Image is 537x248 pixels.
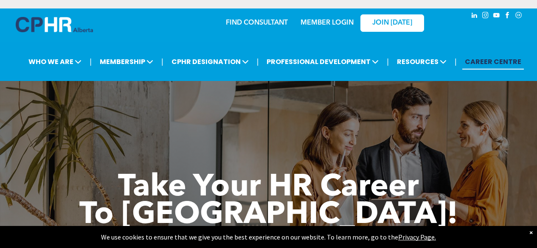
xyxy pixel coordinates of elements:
[161,53,163,70] li: |
[462,54,524,70] a: CAREER CENTRE
[529,228,533,237] div: Dismiss notification
[169,54,251,70] span: CPHR DESIGNATION
[301,20,354,26] a: MEMBER LOGIN
[257,53,259,70] li: |
[360,14,424,32] a: JOIN [DATE]
[394,54,449,70] span: RESOURCES
[470,11,479,22] a: linkedin
[26,54,84,70] span: WHO WE ARE
[398,233,436,241] a: Privacy Page.
[118,173,419,203] span: Take Your HR Career
[226,20,288,26] a: FIND CONSULTANT
[90,53,92,70] li: |
[492,11,501,22] a: youtube
[79,200,458,231] span: To [GEOGRAPHIC_DATA]!
[514,11,523,22] a: Social network
[372,19,412,27] span: JOIN [DATE]
[387,53,389,70] li: |
[481,11,490,22] a: instagram
[503,11,512,22] a: facebook
[455,53,457,70] li: |
[16,17,93,32] img: A blue and white logo for cp alberta
[97,54,156,70] span: MEMBERSHIP
[264,54,381,70] span: PROFESSIONAL DEVELOPMENT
